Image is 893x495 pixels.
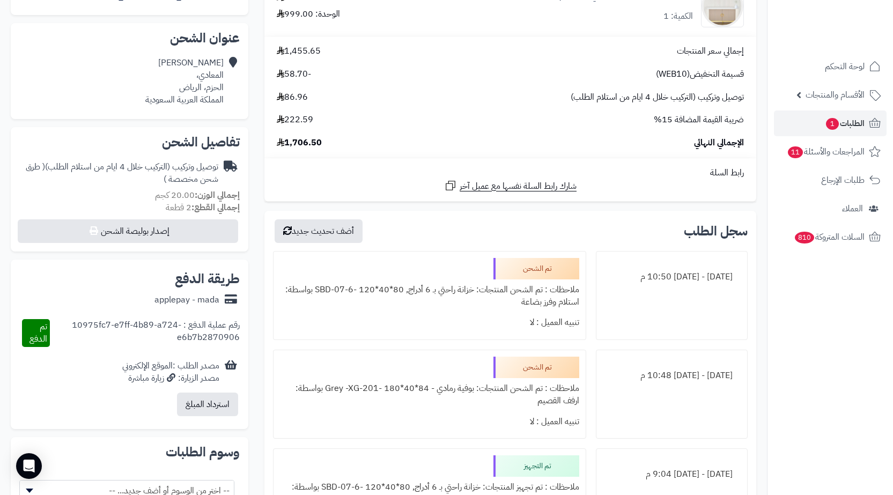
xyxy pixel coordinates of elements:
[842,201,863,216] span: العملاء
[277,8,340,20] div: الوحدة: 999.00
[774,110,887,136] a: الطلبات1
[191,201,240,214] strong: إجمالي القطع:
[18,219,238,243] button: إصدار بوليصة الشحن
[603,365,741,386] div: [DATE] - [DATE] 10:48 م
[493,258,579,279] div: تم الشحن
[277,91,308,104] span: 86.96
[269,167,752,179] div: رابط السلة
[825,116,865,131] span: الطلبات
[26,160,218,186] span: ( طرق شحن مخصصة )
[277,114,313,126] span: 222.59
[277,45,321,57] span: 1,455.65
[774,224,887,250] a: السلات المتروكة810
[175,272,240,285] h2: طريقة الدفع
[794,230,865,245] span: السلات المتروكة
[493,357,579,378] div: تم الشحن
[654,114,744,126] span: ضريبة القيمة المضافة 15%
[275,219,363,243] button: أضف تحديث جديد
[280,411,579,432] div: تنبيه العميل : لا
[788,146,803,158] span: 11
[122,372,219,385] div: مصدر الزيارة: زيارة مباشرة
[571,91,744,104] span: توصيل وتركيب (التركيب خلال 4 ايام من استلام الطلب)
[444,179,577,193] a: شارك رابط السلة نفسها مع عميل آخر
[603,267,741,287] div: [DATE] - [DATE] 10:50 م
[277,137,322,149] span: 1,706.50
[656,68,744,80] span: قسيمة التخفيض(WEB10)
[684,225,748,238] h3: سجل الطلب
[663,10,693,23] div: الكمية: 1
[677,45,744,57] span: إجمالي سعر المنتجات
[774,54,887,79] a: لوحة التحكم
[774,167,887,193] a: طلبات الإرجاع
[787,144,865,159] span: المراجعات والأسئلة
[19,161,218,186] div: توصيل وتركيب (التركيب خلال 4 ايام من استلام الطلب)
[155,189,240,202] small: 20.00 كجم
[177,393,238,416] button: استرداد المبلغ
[825,59,865,74] span: لوحة التحكم
[806,87,865,102] span: الأقسام والمنتجات
[280,378,579,411] div: ملاحظات : تم الشحن المنتجات: بوفية رمادي - 84*40*180 -Grey -XG-201 بواسطة: ارفف القصيم
[19,32,240,45] h2: عنوان الشحن
[280,312,579,333] div: تنبيه العميل : لا
[603,464,741,485] div: [DATE] - [DATE] 9:04 م
[19,136,240,149] h2: تفاصيل الشحن
[29,320,47,345] span: تم الدفع
[821,173,865,188] span: طلبات الإرجاع
[820,27,883,49] img: logo-2.png
[16,453,42,479] div: Open Intercom Messenger
[50,319,240,347] div: رقم عملية الدفع : 10975fc7-e7ff-4b89-a724-e6b7b2870906
[774,196,887,221] a: العملاء
[195,189,240,202] strong: إجمالي الوزن:
[826,118,839,130] span: 1
[145,57,224,106] div: [PERSON_NAME] المعادي، الحزم، الرياض المملكة العربية السعودية
[493,455,579,477] div: تم التجهيز
[277,68,311,80] span: -58.70
[122,360,219,385] div: مصدر الطلب :الموقع الإلكتروني
[460,180,577,193] span: شارك رابط السلة نفسها مع عميل آخر
[774,139,887,165] a: المراجعات والأسئلة11
[19,446,240,459] h2: وسوم الطلبات
[166,201,240,214] small: 2 قطعة
[280,279,579,313] div: ملاحظات : تم الشحن المنتجات: خزانة راحتي بـ 6 أدراج, 80*40*120 -SBD-07-6 بواسطة: استلام وفرز بضاعة
[154,294,219,306] div: applepay - mada
[694,137,744,149] span: الإجمالي النهائي
[795,232,814,243] span: 810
